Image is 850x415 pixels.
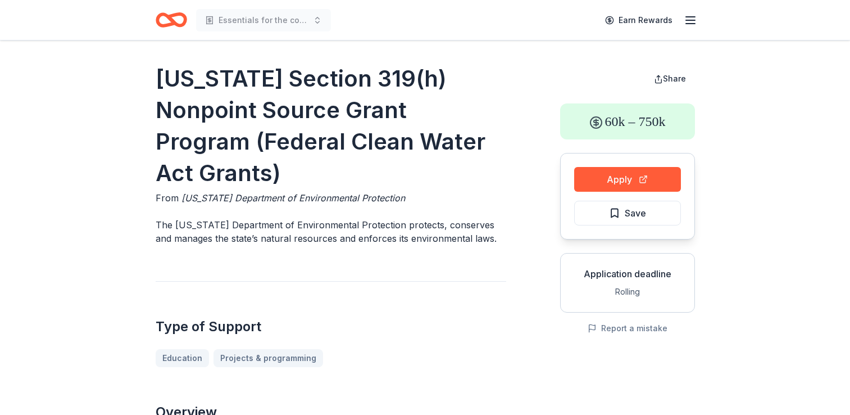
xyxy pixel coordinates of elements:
[560,103,695,139] div: 60k – 750k
[588,322,667,335] button: Report a mistake
[156,349,209,367] a: Education
[181,192,405,204] span: [US_STATE] Department of Environmental Protection
[574,201,681,225] button: Save
[156,318,506,336] h2: Type of Support
[156,218,506,245] p: The [US_STATE] Department of Environmental Protection protects, conserves and manages the state’s...
[570,267,685,281] div: Application deadline
[574,167,681,192] button: Apply
[156,191,506,205] div: From
[213,349,323,367] a: Projects & programming
[156,7,187,33] a: Home
[598,10,679,30] a: Earn Rewards
[156,63,506,189] h1: [US_STATE] Section 319(h) Nonpoint Source Grant Program (Federal Clean Water Act Grants)
[570,285,685,299] div: Rolling
[625,206,646,220] span: Save
[663,74,686,83] span: Share
[645,67,695,90] button: Share
[196,9,331,31] button: Essentials for the community
[219,13,308,27] span: Essentials for the community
